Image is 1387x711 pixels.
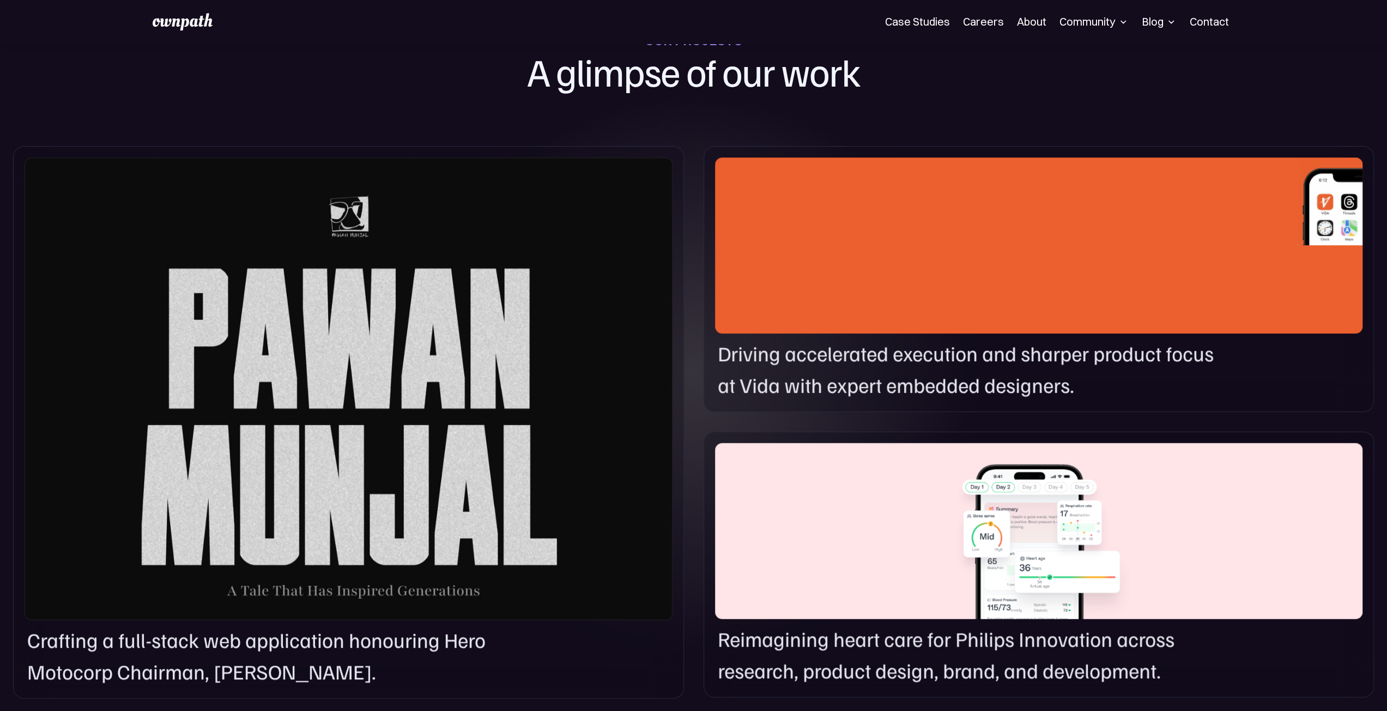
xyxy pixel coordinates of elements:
a: Careers [963,15,1004,28]
a: Contact [1190,15,1229,28]
div: Community [1059,15,1129,28]
div: Blog [1142,15,1177,28]
p: Reimagining heart care for Philips Innovation across research, product design, brand, and develop... [718,623,1221,686]
p: Crafting a full-stack web application honouring Hero Motocorp Chairman, [PERSON_NAME]. [27,624,492,687]
a: About [1017,15,1046,28]
p: Driving accelerated execution and sharper product focus at Vida with expert embedded designers. [718,338,1221,400]
h1: A glimpse of our work [473,48,914,94]
a: Case Studies [885,15,950,28]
